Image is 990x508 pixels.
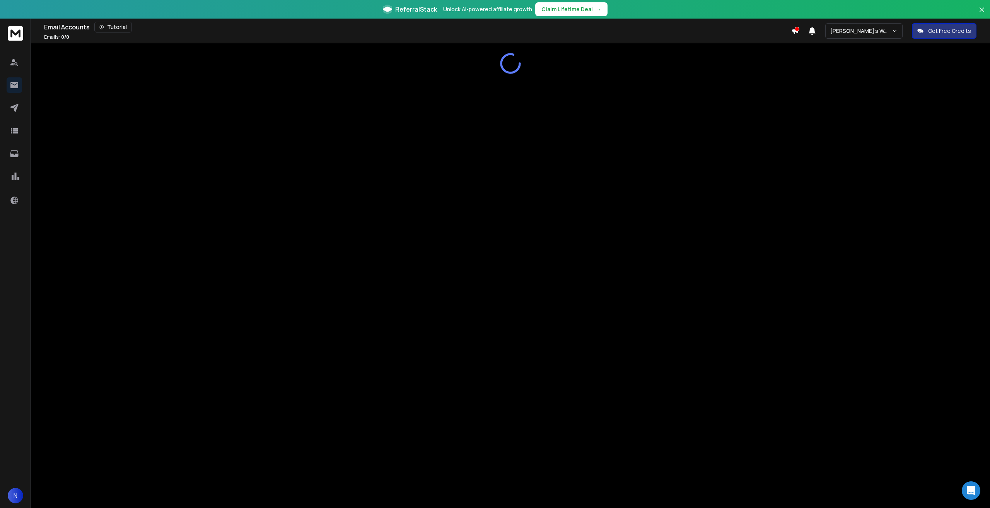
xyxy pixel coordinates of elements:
[596,5,601,13] span: →
[928,27,971,35] p: Get Free Credits
[395,5,437,14] span: ReferralStack
[912,23,976,39] button: Get Free Credits
[830,27,892,35] p: [PERSON_NAME]'s Workspace
[977,5,987,23] button: Close banner
[44,34,69,40] p: Emails :
[61,34,69,40] span: 0 / 0
[962,481,980,500] div: Open Intercom Messenger
[8,488,23,503] button: N
[535,2,608,16] button: Claim Lifetime Deal→
[443,5,532,13] p: Unlock AI-powered affiliate growth
[94,22,132,32] button: Tutorial
[44,22,791,32] div: Email Accounts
